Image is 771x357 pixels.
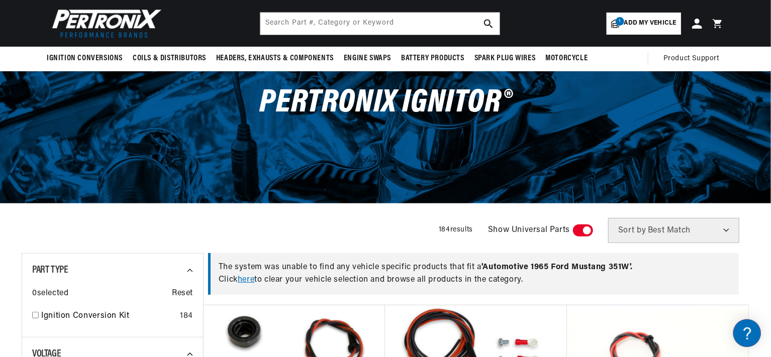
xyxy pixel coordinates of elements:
div: Orders [10,194,191,203]
a: 1Add my vehicle [607,13,681,35]
a: FAQs [10,127,191,143]
summary: Engine Swaps [339,47,396,70]
span: Spark Plug Wires [474,53,536,64]
a: here [238,276,254,284]
summary: Ignition Conversions [47,47,128,70]
summary: Battery Products [396,47,469,70]
button: search button [477,13,500,35]
span: ' Automotive 1965 Ford Mustang 351W '. [481,263,633,271]
span: Engine Swaps [344,53,391,64]
span: Headers, Exhausts & Components [216,53,334,64]
a: Orders FAQ [10,209,191,225]
summary: Coils & Distributors [128,47,211,70]
button: Contact Us [10,269,191,286]
span: Motorcycle [545,53,588,64]
a: POWERED BY ENCHANT [138,289,194,299]
div: 184 [180,310,193,323]
span: Ignition Conversions [47,53,123,64]
a: Payment, Pricing, and Promotions FAQ [10,251,191,267]
a: Ignition Conversion Kit [41,310,176,323]
span: Add my vehicle [624,19,677,28]
span: Sort by [618,226,646,234]
a: Shipping FAQs [10,168,191,184]
span: 1 [616,17,624,26]
span: Show Universal Parts [488,224,570,237]
summary: Headers, Exhausts & Components [211,47,339,70]
span: PerTronix Ignitor® [260,87,512,120]
div: Payment, Pricing, and Promotions [10,235,191,245]
summary: Product Support [663,47,724,71]
span: Reset [172,287,193,300]
div: Ignition Products [10,70,191,79]
div: JBA Performance Exhaust [10,111,191,121]
span: 0 selected [32,287,68,300]
div: The system was unable to find any vehicle specific products that fit a Click to clear your vehicl... [208,253,739,295]
summary: Motorcycle [540,47,593,70]
a: FAQ [10,85,191,101]
span: Product Support [663,53,719,64]
span: Battery Products [401,53,464,64]
input: Search Part #, Category or Keyword [260,13,500,35]
img: Pertronix [47,6,162,41]
select: Sort by [608,218,739,243]
span: 184 results [439,226,473,233]
summary: Spark Plug Wires [469,47,541,70]
span: Coils & Distributors [133,53,206,64]
div: Shipping [10,153,191,162]
span: Part Type [32,265,68,275]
